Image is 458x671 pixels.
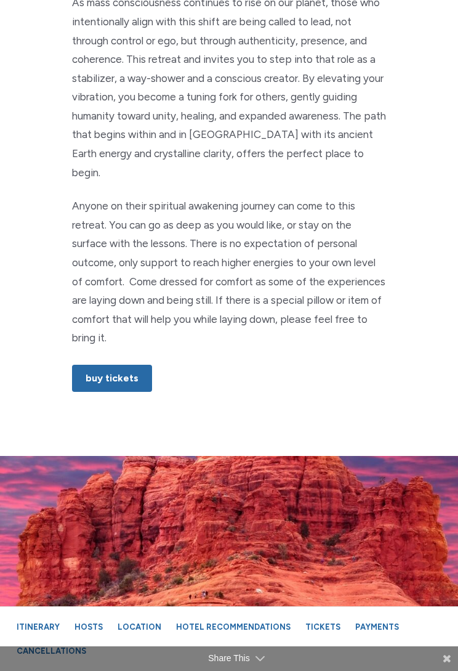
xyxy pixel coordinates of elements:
a: Location [111,616,167,638]
a: Buy Tickets [72,365,152,392]
a: Payments [349,616,405,638]
a: Hosts [68,616,109,638]
a: Itinerary [10,616,66,638]
a: Cancellations [10,640,92,662]
a: Hotel Recommendations [170,616,297,638]
p: Anyone on their spiritual awakening journey can come to this retreat. You can go as deep as you w... [72,197,386,348]
a: Tickets [299,616,347,638]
